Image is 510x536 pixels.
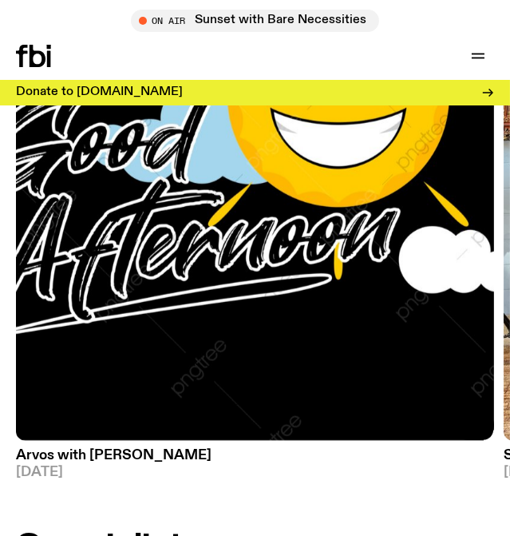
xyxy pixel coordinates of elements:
[16,441,494,479] a: Arvos with [PERSON_NAME][DATE]
[131,10,379,32] button: On AirSunset with Bare Necessities
[16,466,494,479] span: [DATE]
[16,449,494,463] h3: Arvos with [PERSON_NAME]
[16,86,183,98] h3: Donate to [DOMAIN_NAME]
